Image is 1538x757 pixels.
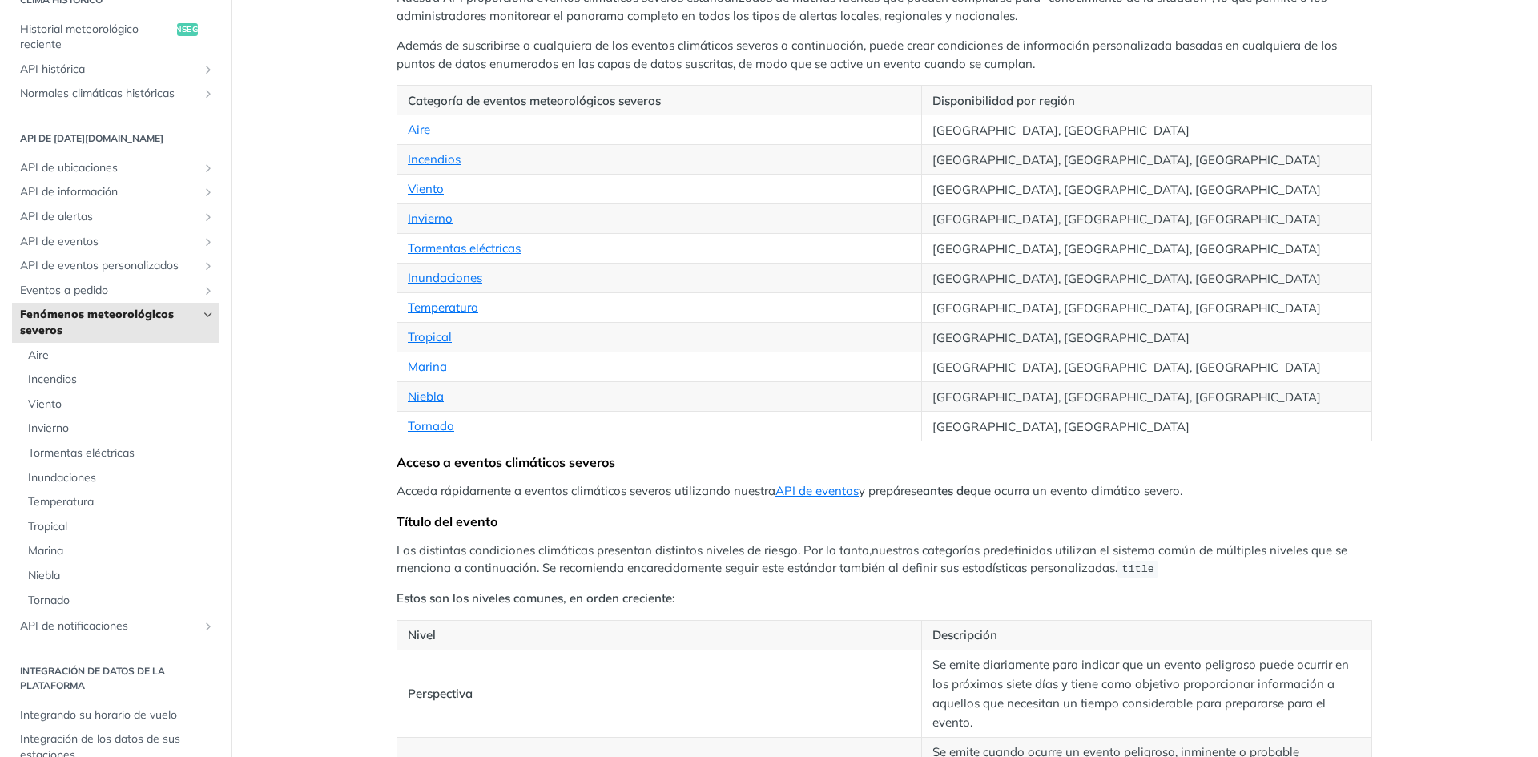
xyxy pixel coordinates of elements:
[20,515,219,539] a: Tropical
[28,348,49,362] font: Aire
[397,454,615,470] font: Acceso a eventos climáticos severos
[20,539,219,563] a: Marina
[12,703,219,727] a: Integrando su horario de vuelo
[20,368,219,392] a: Incendios
[932,419,1190,434] font: [GEOGRAPHIC_DATA], [GEOGRAPHIC_DATA]
[12,254,219,278] a: API de eventos personalizadosMostrar subpáginas para la API de eventos personalizados
[397,38,1337,71] font: Además de suscribirse a cualquiera de los eventos climáticos severos a continuación, puede crear ...
[12,58,219,82] a: API históricaMostrar subpáginas para la API histórica
[408,181,444,196] a: Viento
[408,627,436,642] font: Nivel
[932,300,1321,316] font: [GEOGRAPHIC_DATA], [GEOGRAPHIC_DATA], [GEOGRAPHIC_DATA]
[1121,563,1154,575] span: title
[408,211,453,226] a: Invierno
[397,483,775,498] font: Acceda rápidamente a eventos climáticos severos utilizando nuestra
[28,593,70,607] font: Tornado
[28,494,94,509] font: Temperatura
[932,271,1321,286] font: [GEOGRAPHIC_DATA], [GEOGRAPHIC_DATA], [GEOGRAPHIC_DATA]
[932,657,1349,730] font: Se emite diariamente para indicar que un evento peligroso puede ocurrir en los próximos siete día...
[408,300,478,315] a: Temperatura
[20,22,139,52] font: Historial meteorológico reciente
[20,564,219,588] a: Niebla
[20,132,163,144] font: API de [DATE][DOMAIN_NAME]
[28,519,67,534] font: Tropical
[20,466,219,490] a: Inundaciones
[932,330,1190,345] font: [GEOGRAPHIC_DATA], [GEOGRAPHIC_DATA]
[408,270,482,285] a: Inundaciones
[12,156,219,180] a: API de ubicacionesShow subpages for Locations API
[397,590,675,606] font: Estos son los niveles comunes, en orden creciente:
[202,284,215,297] button: Mostrar subpáginas para eventos a pedido
[20,160,118,175] font: API de ubicaciones
[408,389,444,404] a: Niebla
[202,211,215,223] button: Show subpages for Alerts API
[859,483,923,498] font: y prepárese
[20,665,165,691] font: Integración de datos de la plataforma
[932,93,1075,108] font: Disponibilidad por región
[932,123,1190,138] font: [GEOGRAPHIC_DATA], [GEOGRAPHIC_DATA]
[20,441,219,465] a: Tormentas eléctricas
[970,483,1182,498] font: que ocurra un evento climático severo.
[932,389,1321,405] font: [GEOGRAPHIC_DATA], [GEOGRAPHIC_DATA], [GEOGRAPHIC_DATA]
[408,240,521,256] a: Tormentas eléctricas
[408,329,452,344] a: Tropical
[202,162,215,175] button: Show subpages for Locations API
[397,542,872,558] font: Las distintas condiciones climáticas presentan distintos niveles de riesgo. Por lo tanto,
[202,186,215,199] button: Mostrar subpáginas para la API de Insights
[20,307,174,337] font: Fenómenos meteorológicos severos
[408,686,473,701] font: Perspectiva
[932,182,1321,197] font: [GEOGRAPHIC_DATA], [GEOGRAPHIC_DATA], [GEOGRAPHIC_DATA]
[12,205,219,229] a: API de alertasShow subpages for Alerts API
[775,483,859,498] a: API de eventos
[20,618,128,633] font: API de notificaciones
[163,24,211,34] font: conseguir
[12,614,219,638] a: API de notificacionesMostrar subpáginas para la API de notificaciones
[12,230,219,254] a: API de eventosMostrar subpáginas para la API de eventos
[20,589,219,613] a: Tornado
[20,86,175,100] font: Normales climáticas históricas
[12,180,219,204] a: API de informaciónMostrar subpáginas para la API de Insights
[932,360,1321,375] font: [GEOGRAPHIC_DATA], [GEOGRAPHIC_DATA], [GEOGRAPHIC_DATA]
[12,279,219,303] a: Eventos a pedidoMostrar subpáginas para eventos a pedido
[20,184,118,199] font: API de información
[20,707,177,722] font: Integrando su horario de vuelo
[20,283,108,297] font: Eventos a pedido
[397,513,497,529] font: Título del evento
[202,236,215,248] button: Mostrar subpáginas para la API de eventos
[923,483,970,498] font: antes de
[20,234,99,248] font: API de eventos
[20,209,93,223] font: API de alertas
[20,258,179,272] font: API de eventos personalizados
[20,417,219,441] a: Invierno
[202,260,215,272] button: Mostrar subpáginas para la API de eventos personalizados
[408,418,454,433] a: Tornado
[202,63,215,76] button: Mostrar subpáginas para la API histórica
[408,93,661,108] font: Categoría de eventos meteorológicos severos
[408,359,447,374] a: Marina
[20,490,219,514] a: Temperatura
[28,445,135,460] font: Tormentas eléctricas
[12,82,219,106] a: Normales climáticas históricasShow subpages for Historical Climate Normals
[932,211,1321,227] font: [GEOGRAPHIC_DATA], [GEOGRAPHIC_DATA], [GEOGRAPHIC_DATA]
[408,122,430,137] a: Aire
[202,620,215,633] button: Mostrar subpáginas para la API de notificaciones
[202,308,215,321] button: Hide subpages for Severe Weather Events
[20,62,85,76] font: API histórica
[28,421,69,435] font: Invierno
[20,393,219,417] a: Viento
[12,18,219,57] a: Historial meteorológico recienteconseguir
[408,151,461,167] font: Incendios
[932,152,1321,167] font: [GEOGRAPHIC_DATA], [GEOGRAPHIC_DATA], [GEOGRAPHIC_DATA]
[28,372,77,386] font: Incendios
[28,470,96,485] font: Inundaciones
